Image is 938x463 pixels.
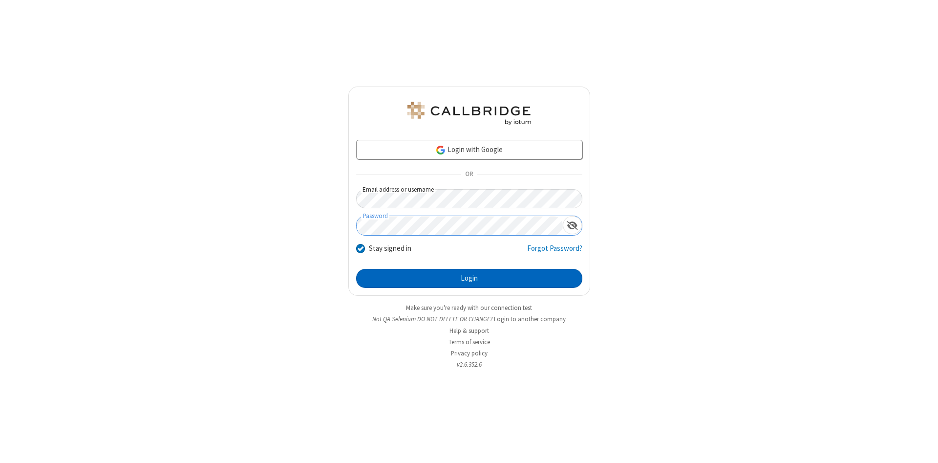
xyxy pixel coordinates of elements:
img: QA Selenium DO NOT DELETE OR CHANGE [405,102,533,125]
a: Login with Google [356,140,582,159]
li: Not QA Selenium DO NOT DELETE OR CHANGE? [348,314,590,324]
img: google-icon.png [435,145,446,155]
button: Login [356,269,582,288]
button: Login to another company [494,314,566,324]
a: Privacy policy [451,349,488,357]
a: Make sure you're ready with our connection test [406,304,532,312]
div: Show password [563,216,582,234]
a: Terms of service [448,338,490,346]
iframe: Chat [914,438,931,456]
a: Help & support [449,327,489,335]
li: v2.6.352.6 [348,360,590,369]
input: Password [357,216,563,235]
span: OR [461,168,477,181]
input: Email address or username [356,189,582,208]
label: Stay signed in [369,243,411,254]
a: Forgot Password? [527,243,582,262]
